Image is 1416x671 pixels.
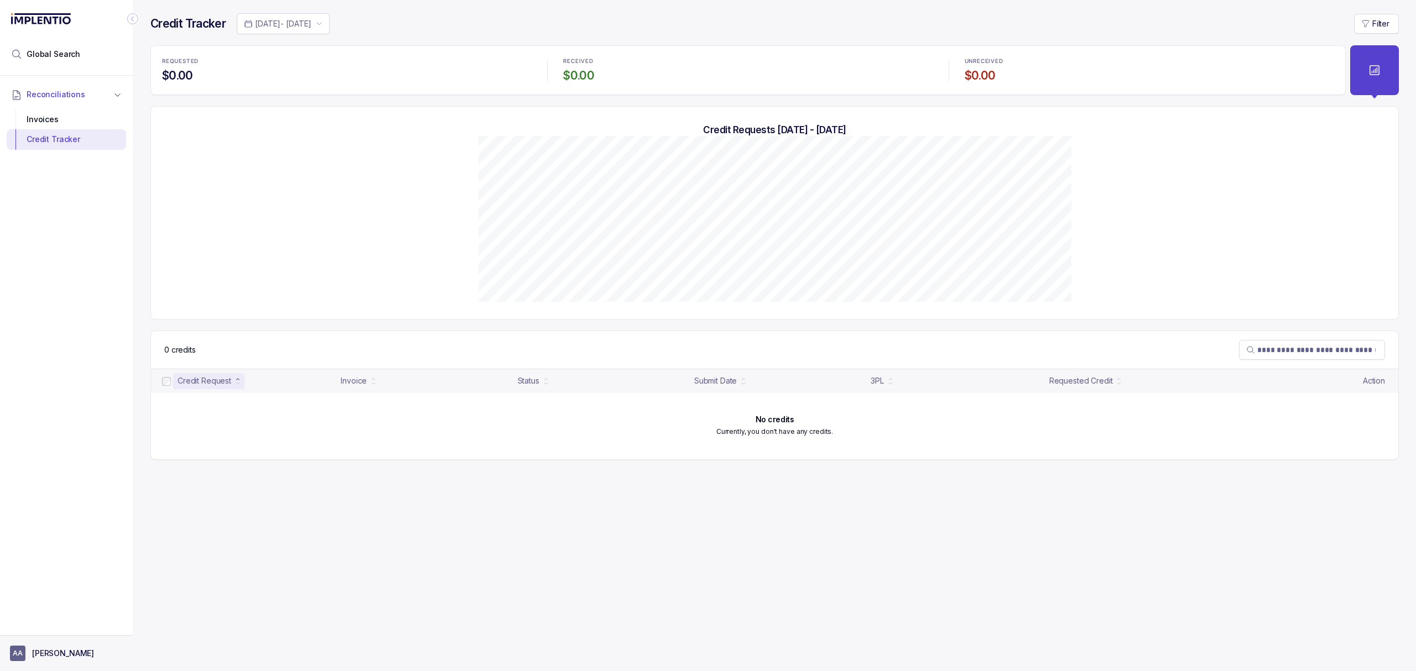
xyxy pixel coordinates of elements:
search: Date Range Picker [244,18,311,29]
button: Filter [1354,14,1399,34]
button: Reconciliations [7,82,126,107]
ul: Statistic Highlights [150,45,1346,95]
p: Currently, you don't have any credits. [716,426,833,437]
div: Invoices [15,109,117,129]
button: User initials[PERSON_NAME] [10,646,123,661]
p: REQUESTED [162,58,199,65]
p: RECEIVED [563,58,593,65]
div: Reconciliations [7,107,126,152]
p: UNRECEIVED [965,58,1003,65]
div: Invoice [341,375,367,386]
p: 0 credits [164,344,196,355]
div: Credit Request [178,375,231,386]
p: Action [1363,375,1385,386]
div: Status [518,375,539,386]
h6: No credits [756,415,794,424]
div: 3PL [871,375,884,386]
h4: $0.00 [965,68,1334,83]
li: Statistic RECEIVED [556,50,939,90]
div: Submit Date [694,375,737,386]
span: Global Search [27,49,80,60]
div: Remaining page entries [164,344,196,355]
h4: $0.00 [563,68,933,83]
p: [PERSON_NAME] [32,648,94,659]
search: Table Search Bar [1239,340,1385,360]
div: Collapse Icon [126,12,139,25]
nav: Table Control [151,331,1398,369]
p: [DATE] - [DATE] [255,18,311,29]
li: Statistic REQUESTED [155,50,538,90]
button: Date Range Picker [237,13,330,34]
span: User initials [10,646,25,661]
h4: Credit Tracker [150,16,226,32]
span: Reconciliations [27,89,85,100]
p: Filter [1372,18,1389,29]
input: checkbox-checkbox-all [162,377,171,386]
div: Requested Credit [1049,375,1113,386]
div: Credit Tracker [15,129,117,149]
h4: $0.00 [162,68,532,83]
h5: Credit Requests [DATE] - [DATE] [169,124,1381,136]
li: Statistic UNRECEIVED [958,50,1341,90]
